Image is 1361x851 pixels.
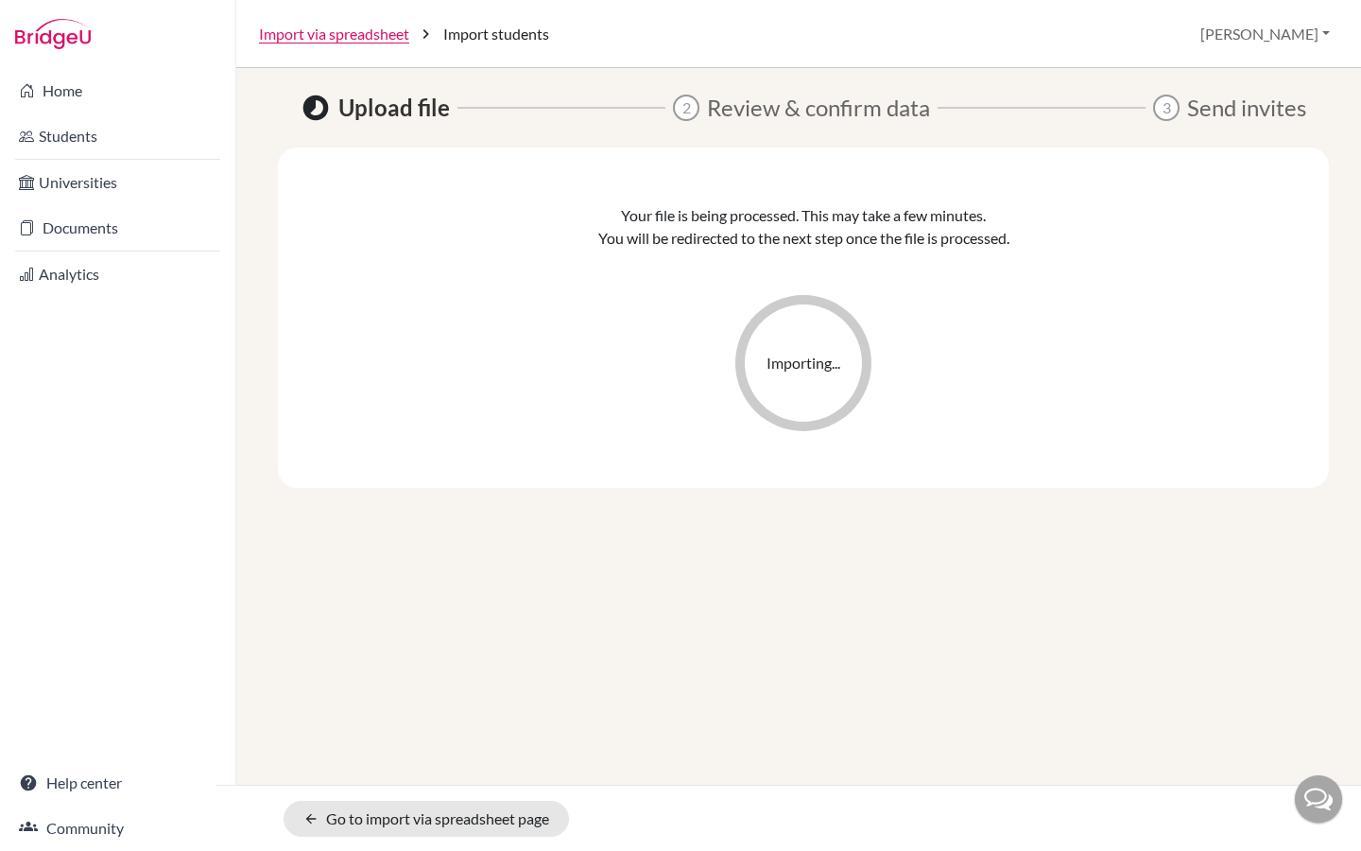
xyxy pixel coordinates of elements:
[767,352,840,374] span: Importing...
[4,72,232,110] a: Home
[4,164,232,201] a: Universities
[338,91,450,125] span: Upload file
[417,25,436,43] i: chevron_right
[598,227,1009,250] p: You will be redirected to the next step once the file is processed.
[621,204,986,227] p: Your file is being processed. This may take a few minutes.
[4,809,232,847] a: Community
[301,93,331,123] span: Pending
[4,209,232,247] a: Documents
[1153,95,1180,121] span: 3
[443,23,549,45] span: Import students
[43,13,82,30] span: Help
[4,255,232,293] a: Analytics
[4,764,232,802] a: Help center
[259,23,409,45] a: Import via spreadsheet
[303,811,319,826] i: arrow_back
[707,91,930,125] span: Review & confirm data
[15,19,91,49] img: Bridge-U
[4,117,232,155] a: Students
[1187,91,1306,125] span: Send invites
[284,801,569,837] a: Go to import via spreadsheet page
[673,95,699,121] span: 2
[1192,16,1338,52] button: [PERSON_NAME]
